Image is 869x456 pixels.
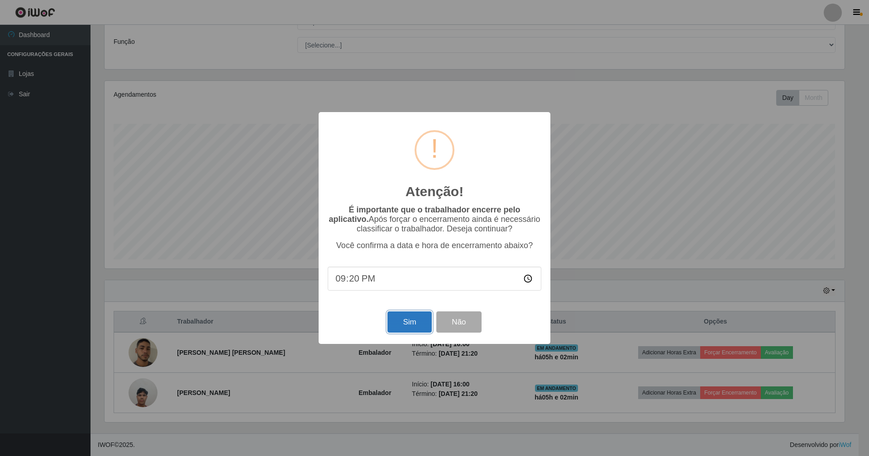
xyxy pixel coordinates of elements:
[406,183,463,200] h2: Atenção!
[387,311,431,333] button: Sim
[328,205,541,234] p: Após forçar o encerramento ainda é necessário classificar o trabalhador. Deseja continuar?
[328,241,541,250] p: Você confirma a data e hora de encerramento abaixo?
[329,205,520,224] b: É importante que o trabalhador encerre pelo aplicativo.
[436,311,481,333] button: Não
